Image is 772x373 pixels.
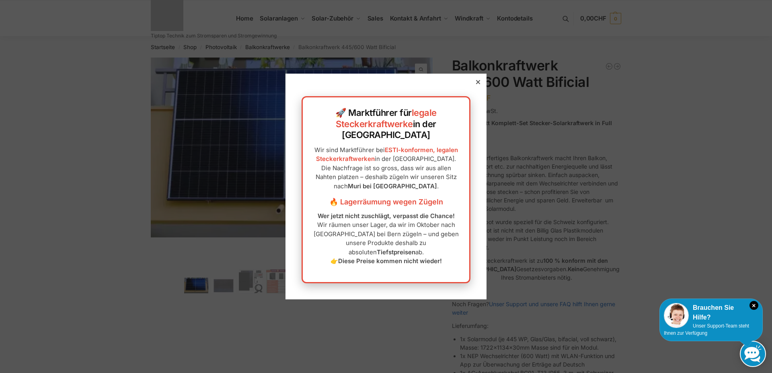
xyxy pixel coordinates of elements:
[311,197,461,207] h3: 🔥 Lagerräumung wegen Zügeln
[318,212,455,220] strong: Wer jetzt nicht zuschlägt, verpasst die Chance!
[749,301,758,310] i: Schließen
[311,146,461,191] p: Wir sind Marktführer bei in der [GEOGRAPHIC_DATA]. Die Nachfrage ist so gross, dass wir aus allen...
[336,107,437,129] a: legale Steckerkraftwerke
[377,248,415,256] strong: Tiefstpreisen
[311,107,461,141] h2: 🚀 Marktführer für in der [GEOGRAPHIC_DATA]
[664,303,689,328] img: Customer service
[316,146,458,163] a: ESTI-konformen, legalen Steckerkraftwerken
[664,323,749,336] span: Unser Support-Team steht Ihnen zur Verfügung
[311,212,461,266] p: Wir räumen unser Lager, da wir im Oktober nach [GEOGRAPHIC_DATA] bei Bern zügeln – und geben unse...
[348,182,437,190] strong: Muri bei [GEOGRAPHIC_DATA]
[664,303,758,322] div: Brauchen Sie Hilfe?
[338,257,442,265] strong: Diese Preise kommen nicht wieder!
